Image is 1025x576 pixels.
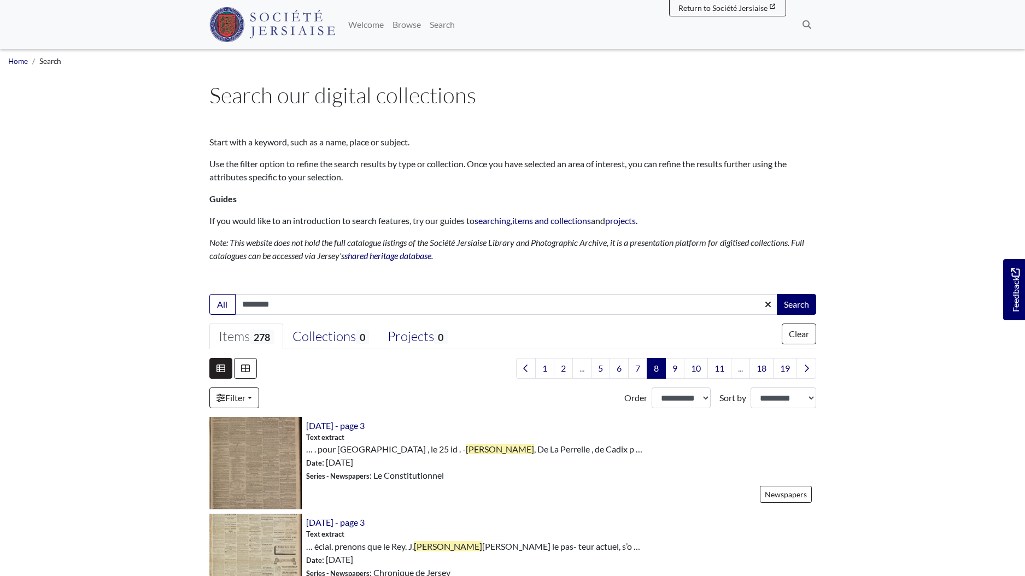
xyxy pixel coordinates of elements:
span: : [DATE] [306,456,353,469]
a: Goto page 2 [554,358,573,379]
a: Previous page [516,358,536,379]
a: Search [425,14,459,36]
span: Text extract [306,432,344,443]
span: Text extract [306,529,344,539]
strong: Guides [209,193,237,204]
div: Collections [292,328,369,345]
a: Goto page 18 [749,358,774,379]
span: Search [39,57,61,66]
a: Goto page 6 [610,358,629,379]
a: Goto page 11 [707,358,731,379]
a: Home [8,57,28,66]
a: Welcome [344,14,388,36]
a: [DATE] - page 3 [306,517,365,527]
img: Société Jersiaise [209,7,336,42]
nav: pagination [512,358,816,379]
span: : [DATE] [306,553,353,566]
a: Browse [388,14,425,36]
a: Newspapers [760,486,812,503]
label: Order [624,391,647,404]
a: Goto page 9 [665,358,684,379]
a: searching [475,215,511,226]
span: [PERSON_NAME] [414,541,482,551]
a: Goto page 7 [628,358,647,379]
a: Goto page 1 [535,358,554,379]
a: Goto page 10 [684,358,708,379]
p: If you would like to an introduction to search features, try our guides to , and . [209,214,816,227]
a: Goto page 19 [773,358,797,379]
a: [DATE] - page 3 [306,420,365,431]
a: Goto page 5 [591,358,610,379]
img: 13th December 1854 - page 3 [209,417,302,509]
span: Return to Société Jersiaise [678,3,768,13]
p: Use the filter option to refine the search results by type or collection. Once you have selected ... [209,157,816,184]
span: Goto page 8 [647,358,666,379]
em: Note: This website does not hold the full catalogue listings of the Société Jersiaise Library and... [209,237,804,261]
span: [PERSON_NAME] [466,444,534,454]
span: … écial. prenons que le Rey. J. [PERSON_NAME] le pas- teur actuel, s’o … [306,540,640,553]
label: Sort by [719,391,746,404]
div: Items [219,328,274,345]
span: … . pour [GEOGRAPHIC_DATA] , le 25 id . - , De La Perrelle , de Cadix p … [306,443,642,456]
span: 0 [434,330,447,344]
a: Société Jersiaise logo [209,4,336,45]
a: projects [605,215,636,226]
span: Feedback [1009,268,1022,313]
span: 0 [356,330,369,344]
a: Would you like to provide feedback? [1003,259,1025,320]
button: Search [777,294,816,315]
span: Date [306,556,322,565]
h1: Search our digital collections [209,82,816,108]
input: Enter one or more search terms... [235,294,778,315]
span: : Le Constitutionnel [306,469,444,482]
a: Filter [209,387,259,408]
a: items and collections [512,215,591,226]
span: Series - Newspapers [306,472,370,480]
button: Clear [782,324,816,344]
a: Next page [796,358,816,379]
span: Date [306,459,322,467]
a: shared heritage database [344,250,431,261]
div: Projects [388,328,447,345]
button: All [209,294,236,315]
p: Start with a keyword, such as a name, place or subject. [209,136,816,149]
span: 278 [250,330,274,344]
